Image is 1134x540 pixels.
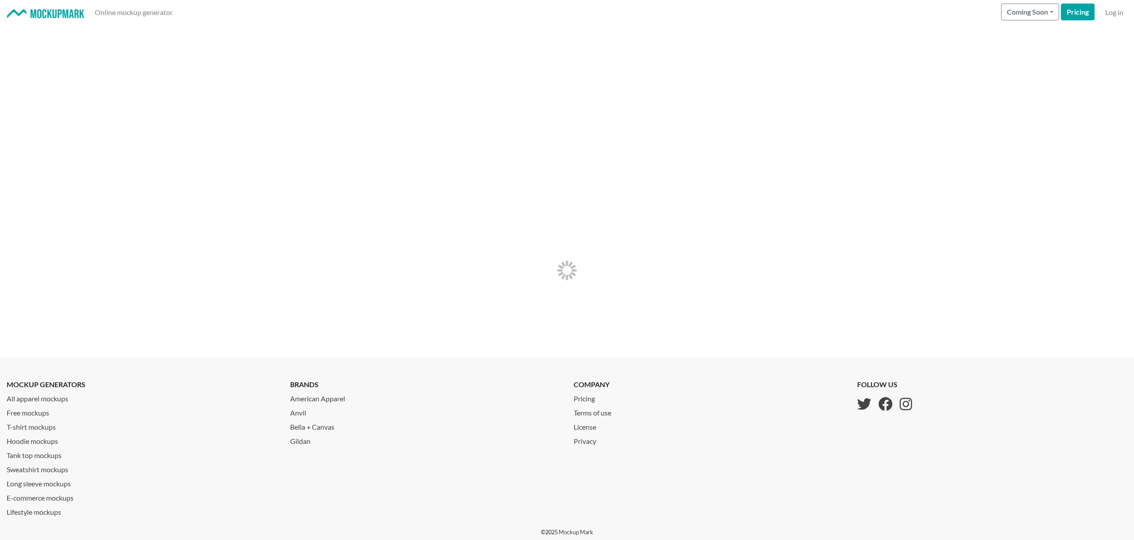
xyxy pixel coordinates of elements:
[290,390,560,404] a: American Apparel
[574,379,618,390] p: company
[7,390,277,404] a: All apparel mockups
[91,4,176,21] a: Online mockup generator
[574,418,618,432] a: License
[7,379,277,390] p: mockup generators
[290,404,560,418] a: Anvil
[290,432,560,447] a: Gildan
[7,432,277,447] a: Hoodie mockups
[290,418,560,432] a: Bella + Canvas
[559,528,593,536] a: Mockup Mark
[290,379,560,390] p: brands
[574,390,618,404] a: Pricing
[7,489,277,503] a: E-commerce mockups
[1001,4,1059,20] button: Coming Soon
[7,475,277,489] a: Long sleeve mockups
[7,418,277,432] a: T-shirt mockups
[7,461,277,475] a: Sweatshirt mockups
[7,503,277,517] a: Lifestyle mockups
[574,404,618,418] a: Terms of use
[857,379,912,390] p: follow us
[7,9,84,19] img: Mockup Mark
[541,528,593,536] p: © 2025
[574,432,618,447] a: Privacy
[1061,4,1095,20] a: Pricing
[7,447,277,461] a: Tank top mockups
[7,404,277,418] a: Free mockups
[1102,4,1127,21] a: Log in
